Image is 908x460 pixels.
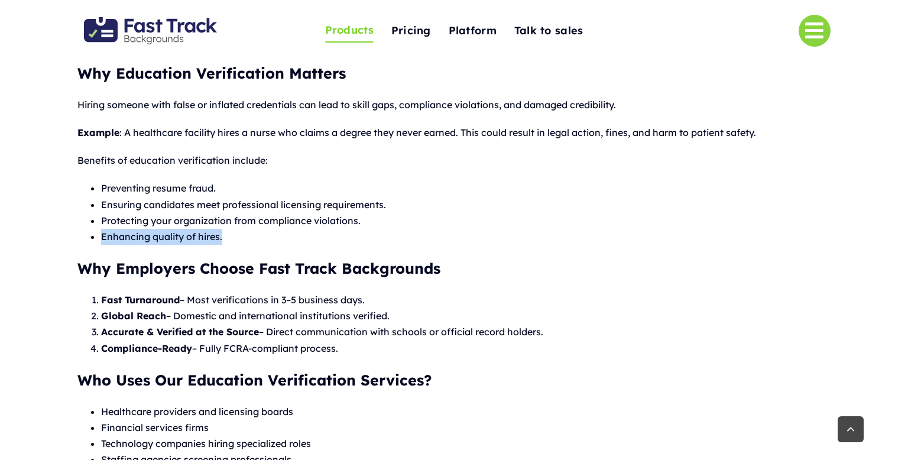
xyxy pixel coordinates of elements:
[101,294,180,306] strong: Fast Turnaround
[84,16,217,28] a: Fast Track Backgrounds Logo
[101,197,830,213] li: Ensuring candidates meet professional licensing requirements.
[266,1,643,60] nav: One Page
[101,310,166,322] strong: Global Reach
[77,64,346,82] strong: Why Education Verification Matters
[101,308,830,324] li: – Domestic and international institutions verified.
[77,125,830,141] p: : A healthcare facility hires a nurse who claims a degree they never earned. This could result in...
[514,18,583,44] a: Talk to sales
[101,324,830,340] li: – Direct communication with schools or official record holders.
[449,18,497,44] a: Platform
[799,15,831,47] a: Link to #
[391,22,431,40] span: Pricing
[77,97,830,113] p: Hiring someone with false or inflated credentials can lead to skill gaps, compliance violations, ...
[101,326,259,338] strong: Accurate & Verified at the Source
[77,259,440,277] strong: Why Employers Choose Fast Track Backgrounds
[391,18,431,44] a: Pricing
[77,153,830,169] p: Benefits of education verification include:
[101,341,830,357] li: – Fully FCRA-compliant process.
[101,436,830,452] li: Technology companies hiring specialized roles
[101,213,830,229] li: Protecting your organization from compliance violations.
[101,180,830,196] li: Preventing resume fraud.
[77,127,119,138] strong: Example
[101,420,830,436] li: Financial services firms
[514,22,583,40] span: Talk to sales
[325,21,374,40] span: Products
[101,404,830,420] li: Healthcare providers and licensing boards
[77,371,432,389] strong: Who Uses Our Education Verification Services?
[101,292,830,308] li: – Most verifications in 3–5 business days.
[101,229,830,245] li: Enhancing quality of hires.
[101,342,192,354] strong: Compliance-Ready
[449,22,497,40] span: Platform
[84,17,217,44] img: Fast Track Backgrounds Logo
